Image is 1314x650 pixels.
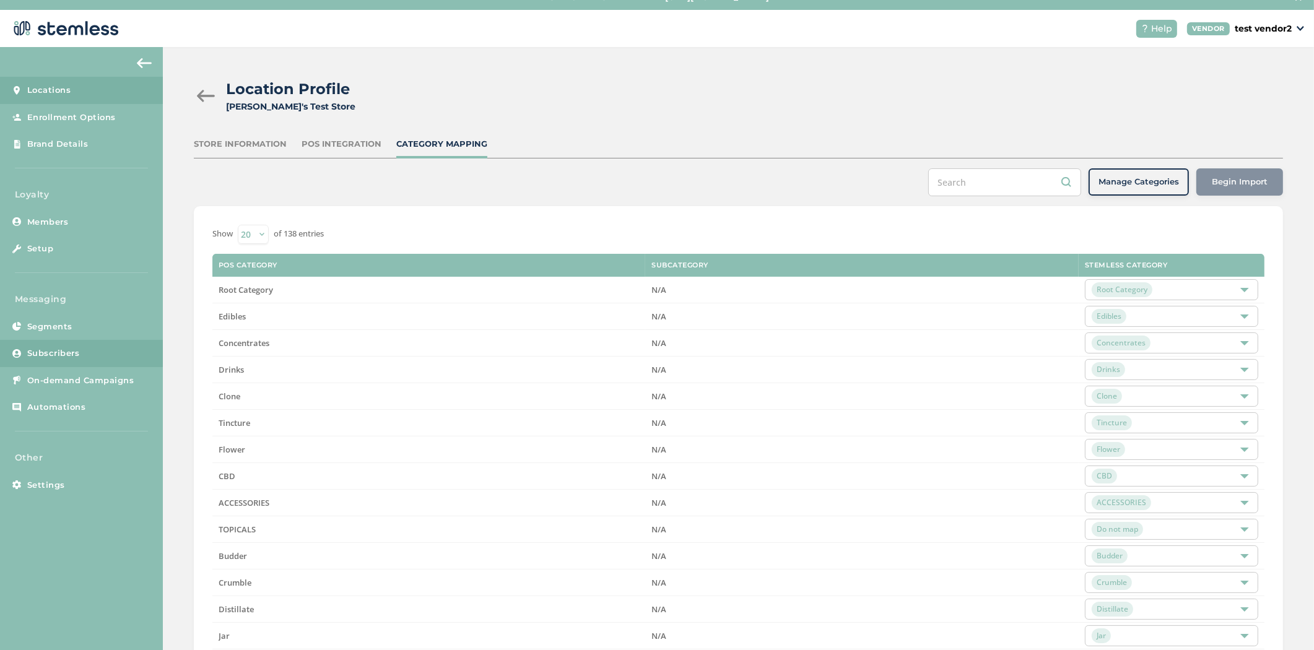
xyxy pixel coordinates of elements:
[651,550,666,561] span: N/A
[27,479,65,492] span: Settings
[27,138,89,150] span: Brand Details
[1092,575,1132,590] span: Crumble
[1092,415,1132,430] span: Tincture
[27,84,71,97] span: Locations
[219,578,640,588] label: Crumble
[1092,442,1125,457] span: Flower
[1099,176,1179,188] span: Manage Categories
[219,311,246,322] span: Edibles
[219,631,640,641] label: Jar
[27,401,86,414] span: Automations
[1092,309,1126,324] span: Edibles
[226,78,350,100] h2: Location Profile
[1297,26,1304,31] img: icon_down-arrow-small-66adaf34.svg
[651,311,666,322] span: N/A
[651,391,1073,402] label: N/A
[928,168,1081,196] input: Search
[27,375,134,387] span: On-demand Campaigns
[219,285,640,295] label: Root Category
[651,417,666,428] span: N/A
[219,524,640,535] label: TOPICALS
[1187,22,1230,35] div: VENDOR
[27,111,116,124] span: Enrollment Options
[651,524,1073,535] label: N/A
[219,550,247,561] span: Budder
[27,216,69,228] span: Members
[219,418,640,428] label: Tincture
[219,337,269,349] span: Concentrates
[219,524,256,535] span: TOPICALS
[219,498,640,508] label: ACCESSORIES
[651,471,1073,482] label: N/A
[27,243,54,255] span: Setup
[137,58,152,68] img: icon-arrow-back-accent-c549486e.svg
[219,471,640,482] label: CBD
[651,497,666,508] span: N/A
[1092,548,1128,563] span: Budder
[651,337,666,349] span: N/A
[219,391,640,402] label: Clone
[651,311,1073,322] label: N/A
[27,347,80,360] span: Subscribers
[651,604,666,615] span: N/A
[1092,495,1151,510] span: ACCESSORIES
[219,630,230,641] span: Jar
[219,338,640,349] label: Concentrates
[651,524,666,535] span: N/A
[1151,22,1172,35] span: Help
[219,577,251,588] span: Crumble
[1092,336,1151,350] span: Concentrates
[651,630,666,641] span: N/A
[1092,522,1143,537] span: Do not map
[27,321,72,333] span: Segments
[219,604,254,615] span: Distillate
[212,228,233,240] label: Show
[302,138,381,150] div: POS Integration
[1092,628,1111,643] span: Jar
[1092,389,1122,404] span: Clone
[226,100,355,113] div: [PERSON_NAME]'s Test Store
[1092,362,1125,377] span: Drinks
[651,338,1073,349] label: N/A
[219,497,269,508] span: ACCESSORIES
[1235,22,1292,35] p: test vendor2
[396,138,487,150] div: Category Mapping
[651,578,1073,588] label: N/A
[219,261,277,269] label: POS Category
[10,16,119,41] img: logo-dark-0685b13c.svg
[651,418,1073,428] label: N/A
[194,138,287,150] div: Store Information
[219,391,240,402] span: Clone
[651,444,666,455] span: N/A
[1092,602,1133,617] span: Distillate
[219,604,640,615] label: Distillate
[651,365,1073,375] label: N/A
[1252,591,1314,650] iframe: Chat Widget
[219,444,640,455] label: Flower
[651,284,666,295] span: N/A
[651,261,708,269] label: Subcategory
[1092,469,1117,483] span: CBD
[651,551,1073,561] label: N/A
[651,604,1073,615] label: N/A
[219,311,640,322] label: Edibles
[1141,25,1149,32] img: icon-help-white-03924b79.svg
[651,444,1073,455] label: N/A
[1085,261,1168,269] label: Stemless Category
[219,417,250,428] span: Tincture
[1089,168,1189,196] button: Manage Categories
[219,364,244,375] span: Drinks
[219,470,235,482] span: CBD
[651,498,1073,508] label: N/A
[219,284,273,295] span: Root Category
[1092,282,1152,297] span: Root Category
[219,551,640,561] label: Budder
[651,364,666,375] span: N/A
[219,444,245,455] span: Flower
[274,228,324,240] label: of 138 entries
[651,577,666,588] span: N/A
[651,470,666,482] span: N/A
[651,391,666,402] span: N/A
[651,631,1073,641] label: N/A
